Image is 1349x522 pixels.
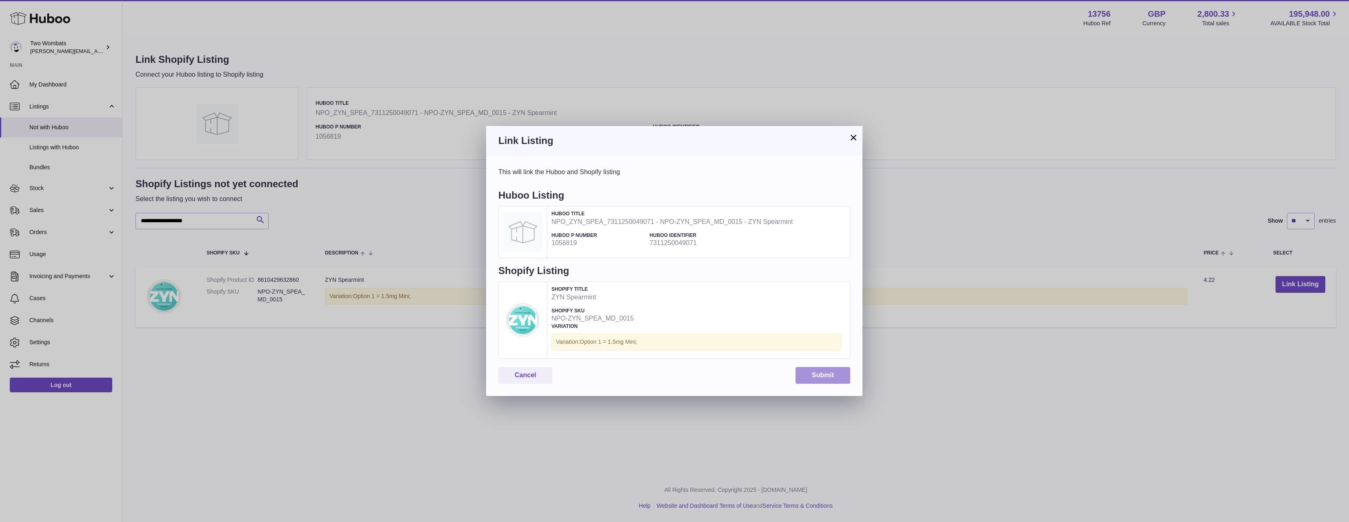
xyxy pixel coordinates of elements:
div: This will link the Huboo and Shopify listing [498,168,850,177]
h4: Huboo Title [551,210,842,217]
strong: 7311250049071 [649,239,743,248]
strong: 1056819 [551,239,645,248]
img: ZYN Spearmint [503,300,543,340]
strong: NPO_ZYN_SPEA_7311250049071 - NPO-ZYN_SPEA_MD_0015 - ZYN Spearmint [551,217,842,226]
strong: NPO-ZYN_SPEA_MD_0015 [551,314,645,323]
h4: Variation [551,323,842,330]
img: NPO_ZYN_SPEA_7311250049071 - NPO-ZYN_SPEA_MD_0015 - ZYN Spearmint [503,212,543,252]
h4: Huboo P number [551,232,645,239]
span: Option 1 = 1.5mg Mini; [580,338,637,345]
h4: Shopify SKU [551,307,645,314]
button: Submit [796,367,850,384]
button: Cancel [498,367,552,384]
h4: Huboo Identifier [649,232,743,239]
h4: Huboo Listing [498,189,850,206]
strong: ZYN Spearmint [551,293,842,302]
h4: Shopify Listing [498,264,850,281]
h3: Link Listing [498,134,850,147]
div: Variation: [551,334,842,350]
h4: Shopify Title [551,286,842,292]
button: × [849,133,858,142]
